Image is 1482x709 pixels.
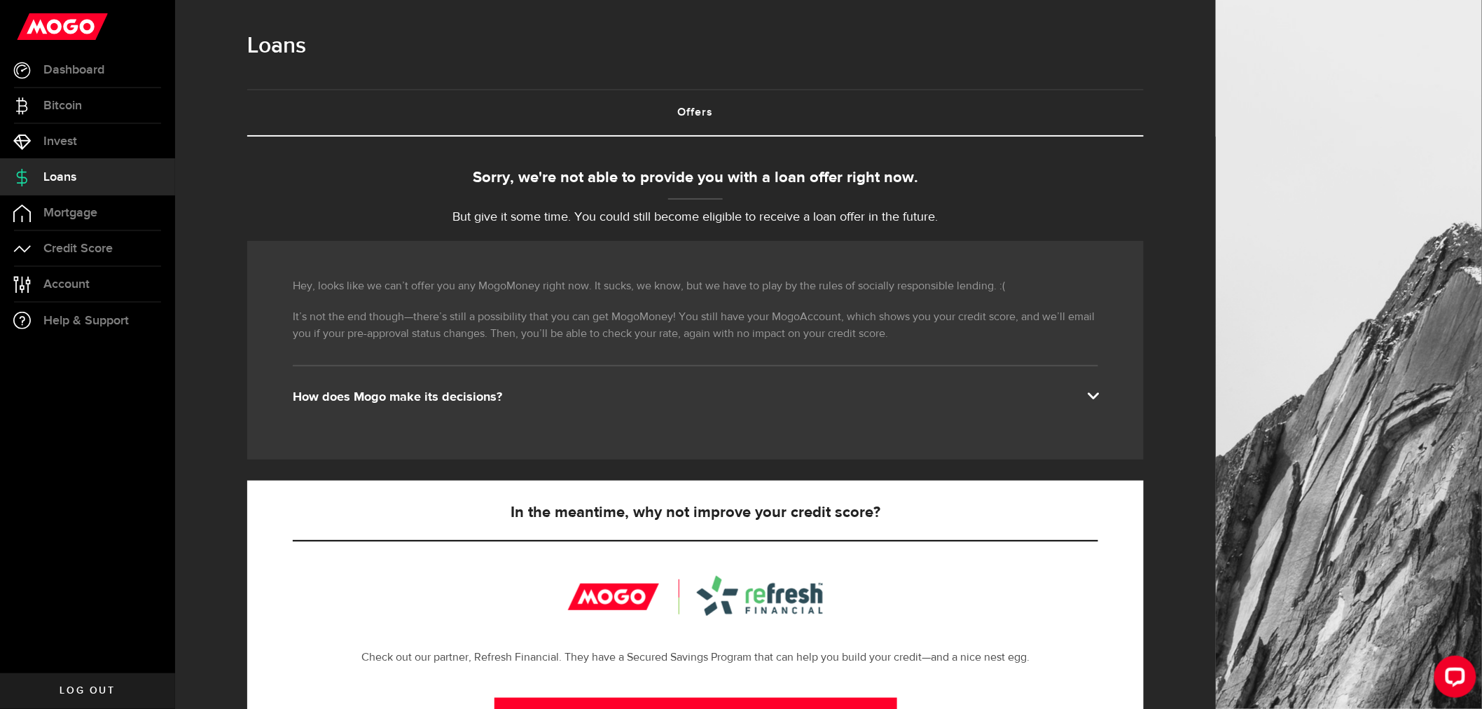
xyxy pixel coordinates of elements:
span: Log out [60,686,115,696]
p: Check out our partner, Refresh Financial. They have a Secured Savings Program that can help you b... [293,649,1098,666]
p: Hey, looks like we can’t offer you any MogoMoney right now. It sucks, we know, but we have to pla... [293,278,1098,295]
span: Loans [43,171,76,184]
p: It’s not the end though—there’s still a possibility that you can get MogoMoney! You still have yo... [293,309,1098,343]
span: Dashboard [43,64,104,76]
span: Invest [43,135,77,148]
a: Offers [247,90,1144,135]
h5: In the meantime, why not improve your credit score? [293,504,1098,521]
span: Help & Support [43,315,129,327]
span: Credit Score [43,242,113,255]
iframe: LiveChat chat widget [1423,650,1482,709]
span: Bitcoin [43,99,82,112]
div: Sorry, we're not able to provide you with a loan offer right now. [247,167,1144,190]
p: But give it some time. You could still become eligible to receive a loan offer in the future. [247,208,1144,227]
div: How does Mogo make its decisions? [293,389,1098,406]
h1: Loans [247,28,1144,64]
span: Account [43,278,90,291]
ul: Tabs Navigation [247,89,1144,137]
span: Mortgage [43,207,97,219]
